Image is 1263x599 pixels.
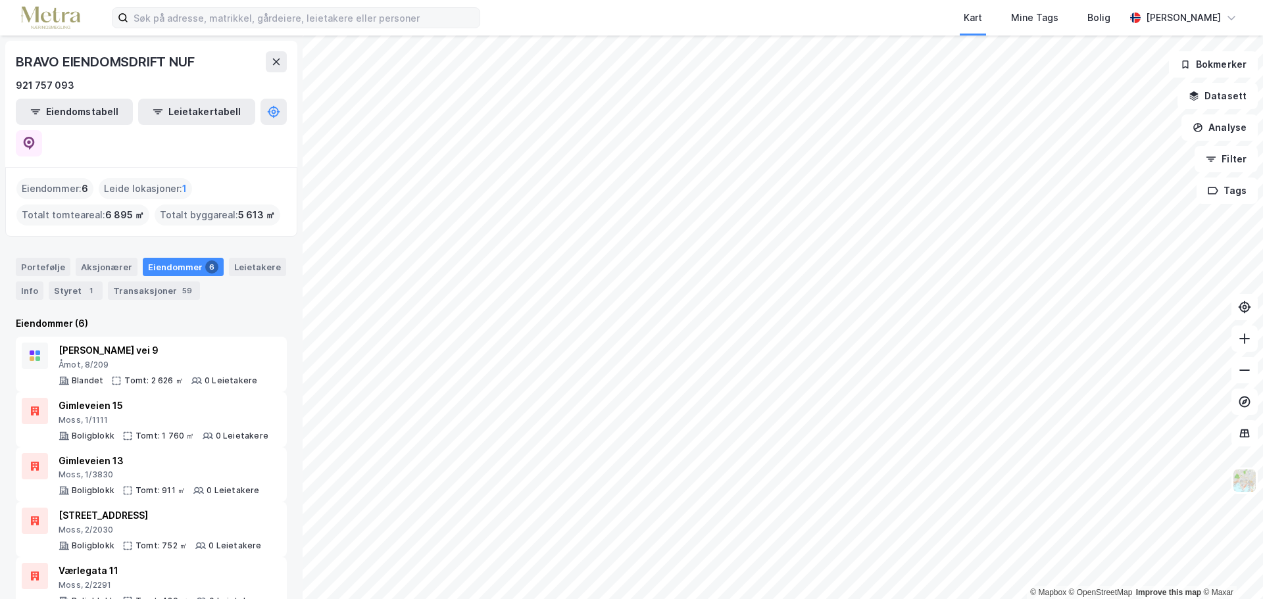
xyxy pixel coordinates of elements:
[182,181,187,197] span: 1
[84,284,97,297] div: 1
[16,51,197,72] div: BRAVO EIENDOMSDRIFT NUF
[72,540,114,551] div: Boligblokk
[59,580,262,590] div: Moss, 2/2291
[108,281,200,300] div: Transaksjoner
[59,525,262,535] div: Moss, 2/2030
[59,508,262,523] div: [STREET_ADDRESS]
[21,7,80,30] img: metra-logo.256734c3b2bbffee19d4.png
[1232,468,1257,493] img: Z
[16,204,149,226] div: Totalt tomteareal :
[59,398,268,414] div: Gimleveien 15
[1069,588,1133,597] a: OpenStreetMap
[1197,536,1263,599] iframe: Chat Widget
[59,360,257,370] div: Åmot, 8/209
[1181,114,1258,141] button: Analyse
[205,260,218,274] div: 6
[1177,83,1258,109] button: Datasett
[99,178,192,199] div: Leide lokasjoner :
[238,207,275,223] span: 5 613 ㎡
[82,181,88,197] span: 6
[1136,588,1201,597] a: Improve this map
[59,563,262,579] div: Værlegata 11
[49,281,103,300] div: Styret
[209,540,261,551] div: 0 Leietakere
[72,375,103,386] div: Blandet
[1030,588,1066,597] a: Mapbox
[124,375,184,386] div: Tomt: 2 626 ㎡
[59,453,260,469] div: Gimleveien 13
[964,10,982,26] div: Kart
[1197,178,1258,204] button: Tags
[16,258,70,276] div: Portefølje
[136,540,187,551] div: Tomt: 752 ㎡
[216,431,268,441] div: 0 Leietakere
[180,284,195,297] div: 59
[72,485,114,496] div: Boligblokk
[16,281,43,300] div: Info
[143,258,224,276] div: Eiendommer
[1146,10,1221,26] div: [PERSON_NAME]
[1169,51,1258,78] button: Bokmerker
[59,343,257,358] div: [PERSON_NAME] vei 9
[59,415,268,425] div: Moss, 1/1111
[155,204,280,226] div: Totalt byggareal :
[72,431,114,441] div: Boligblokk
[16,316,287,331] div: Eiendommer (6)
[1197,536,1263,599] div: Kontrollprogram for chat
[1195,146,1258,172] button: Filter
[136,485,186,496] div: Tomt: 911 ㎡
[59,469,260,480] div: Moss, 1/3830
[105,207,144,223] span: 6 895 ㎡
[1011,10,1058,26] div: Mine Tags
[128,8,480,28] input: Søk på adresse, matrikkel, gårdeiere, leietakere eller personer
[16,99,133,125] button: Eiendomstabell
[136,431,195,441] div: Tomt: 1 760 ㎡
[138,99,255,125] button: Leietakertabell
[1087,10,1110,26] div: Bolig
[207,485,259,496] div: 0 Leietakere
[229,258,286,276] div: Leietakere
[205,375,257,386] div: 0 Leietakere
[16,78,74,93] div: 921 757 093
[76,258,137,276] div: Aksjonærer
[16,178,93,199] div: Eiendommer :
